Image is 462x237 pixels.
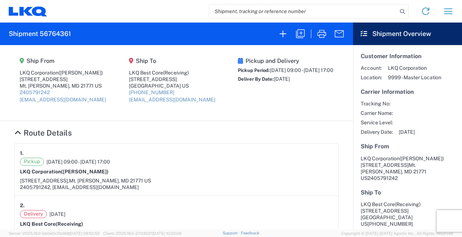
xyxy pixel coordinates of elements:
span: [DATE] 09:52:52 [69,231,100,236]
div: [GEOGRAPHIC_DATA] US [129,83,215,89]
span: [STREET_ADDRESS] [361,162,409,168]
div: [STREET_ADDRESS] [129,76,215,83]
address: [GEOGRAPHIC_DATA] US [361,201,454,227]
span: Delivery Date: [361,129,393,135]
span: Deliver By Date: [238,76,274,82]
span: ([PERSON_NAME]) [61,169,109,174]
h5: Carrier Information [361,88,454,95]
h5: Customer Information [361,53,454,60]
span: [DATE] 09:00 - [DATE] 17:00 [46,158,110,165]
strong: LKQ Corporation [20,169,109,174]
input: Shipment, tracking or reference number [209,4,397,18]
a: Hide Details [15,128,72,137]
span: Tracking No: [361,100,393,107]
h5: Ship To [129,57,215,64]
a: [EMAIL_ADDRESS][DOMAIN_NAME] [20,97,106,103]
h5: Ship To [361,189,454,196]
span: Service Level: [361,119,393,126]
strong: LKQ Best Core [20,221,83,227]
span: Pickup [20,158,44,166]
span: LKQ Best Core [STREET_ADDRESS] [361,201,421,214]
span: [PHONE_NUMBER] [368,221,413,227]
header: Shipment Overview [353,23,462,45]
div: LKQ Best Core [129,69,215,76]
a: 2405791242 [20,89,50,95]
span: [DATE] 09:00 - [DATE] 17:00 [270,67,333,73]
span: [DATE] 10:20:09 [152,231,182,236]
strong: 2. [20,201,25,210]
span: LKQ Corporation [361,156,400,161]
span: Carrier Name: [361,110,393,116]
a: Support [223,231,241,235]
span: 9999 - Master Location [388,74,441,81]
span: (Receiving) [56,221,83,227]
div: LKQ Corporation [20,69,106,76]
a: Feedback [241,231,259,235]
h2: Shipment 56764361 [9,29,71,38]
span: Mt. [PERSON_NAME], MD 21771 US [69,178,151,184]
a: [PHONE_NUMBER] [129,89,174,95]
address: Mt. [PERSON_NAME], MD 21771 US [361,155,454,181]
span: ([PERSON_NAME]) [400,156,444,161]
div: [STREET_ADDRESS] [20,76,106,83]
span: Pickup Period: [238,68,270,73]
span: (Receiving) [163,70,189,76]
span: Delivery [20,210,47,218]
span: [DATE] [274,76,290,82]
span: LKQ Corporation [388,65,441,71]
span: ([PERSON_NAME]) [58,70,103,76]
span: [DATE] [399,129,415,135]
span: Client: 2025.18.0-27d3021 [103,231,182,236]
div: Mt. [PERSON_NAME], MD 21771 US [20,83,106,89]
span: Account: [361,65,382,71]
h5: Ship From [20,57,106,64]
span: [DATE] [49,211,65,217]
span: Location: [361,74,382,81]
h5: Ship From [361,143,454,150]
span: [STREET_ADDRESS], [20,178,69,184]
h5: Pickup and Delivery [238,57,333,64]
a: [EMAIL_ADDRESS][DOMAIN_NAME] [129,97,215,103]
div: 2405791242, [EMAIL_ADDRESS][DOMAIN_NAME] [20,184,333,190]
span: Copyright © [DATE]-[DATE] Agistix Inc., All Rights Reserved [341,230,453,237]
span: 2405791242 [368,175,398,181]
span: Server: 2025.18.0-bb0e0c2bd68 [9,231,100,236]
strong: 1. [20,149,24,158]
span: (Receiving) [395,201,421,207]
